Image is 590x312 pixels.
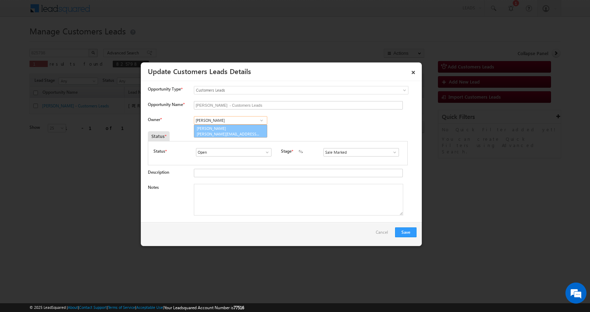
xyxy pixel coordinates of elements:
[281,148,291,154] label: Stage
[148,86,181,92] span: Opportunity Type
[388,149,397,156] a: Show All Items
[37,37,118,46] div: Chat with us now
[164,305,244,310] span: Your Leadsquared Account Number is
[115,4,132,20] div: Minimize live chat window
[153,148,165,154] label: Status
[12,37,29,46] img: d_60004797649_company_0_60004797649
[194,87,380,93] span: Customers Leads
[148,185,159,190] label: Notes
[136,305,163,310] a: Acceptable Use
[96,216,127,226] em: Start Chat
[395,227,417,237] button: Save
[376,227,392,241] a: Cancel
[108,305,135,310] a: Terms of Service
[197,131,260,137] span: [PERSON_NAME][EMAIL_ADDRESS][DOMAIN_NAME]
[148,131,170,141] div: Status
[196,148,271,157] input: Type to Search
[194,86,408,94] a: Customers Leads
[148,117,162,122] label: Owner
[148,66,251,76] a: Update Customers Leads Details
[148,102,184,107] label: Opportunity Name
[194,116,267,125] input: Type to Search
[68,305,78,310] a: About
[79,305,107,310] a: Contact Support
[148,170,169,175] label: Description
[323,148,399,157] input: Type to Search
[257,117,266,124] a: Show All Items
[407,65,419,77] a: ×
[261,149,270,156] a: Show All Items
[29,304,244,311] span: © 2025 LeadSquared | | | | |
[9,65,128,210] textarea: Type your message and hit 'Enter'
[234,305,244,310] span: 77516
[194,125,267,138] a: [PERSON_NAME]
